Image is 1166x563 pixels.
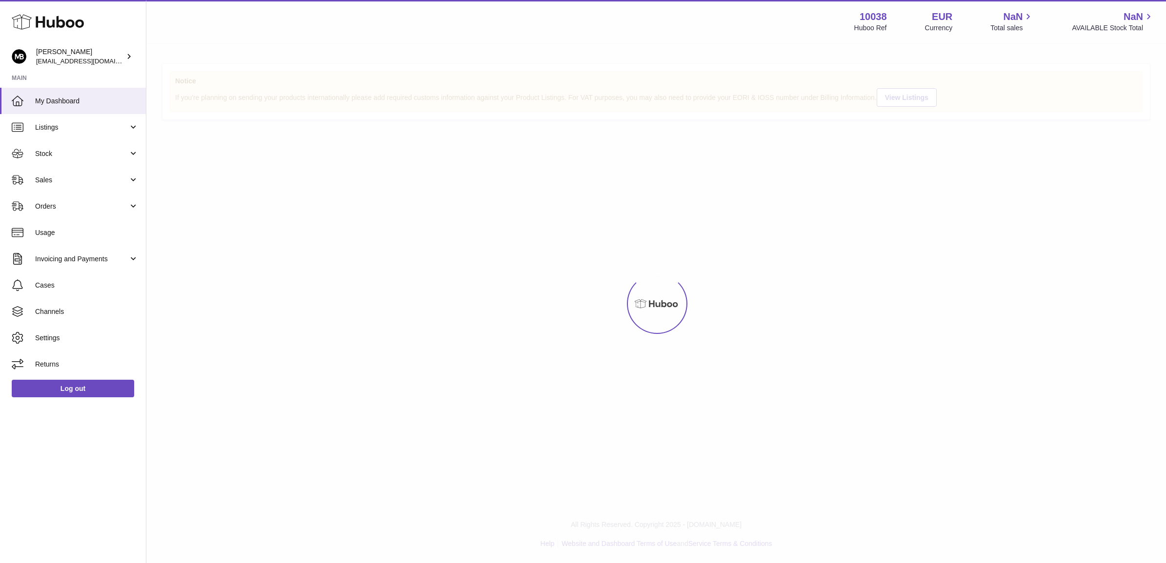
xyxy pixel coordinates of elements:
[35,333,139,343] span: Settings
[990,10,1034,33] a: NaN Total sales
[854,23,887,33] div: Huboo Ref
[1072,10,1154,33] a: NaN AVAILABLE Stock Total
[35,254,128,264] span: Invoicing and Payments
[925,23,953,33] div: Currency
[35,281,139,290] span: Cases
[35,360,139,369] span: Returns
[12,49,26,64] img: internalAdmin-10038@internal.huboo.com
[36,57,143,65] span: [EMAIL_ADDRESS][DOMAIN_NAME]
[12,380,134,397] a: Log out
[35,149,128,158] span: Stock
[35,307,139,316] span: Channels
[1124,10,1143,23] span: NaN
[35,97,139,106] span: My Dashboard
[990,23,1034,33] span: Total sales
[35,202,128,211] span: Orders
[35,228,139,237] span: Usage
[860,10,887,23] strong: 10038
[36,47,124,66] div: [PERSON_NAME]
[1072,23,1154,33] span: AVAILABLE Stock Total
[1003,10,1023,23] span: NaN
[35,123,128,132] span: Listings
[35,175,128,185] span: Sales
[932,10,952,23] strong: EUR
